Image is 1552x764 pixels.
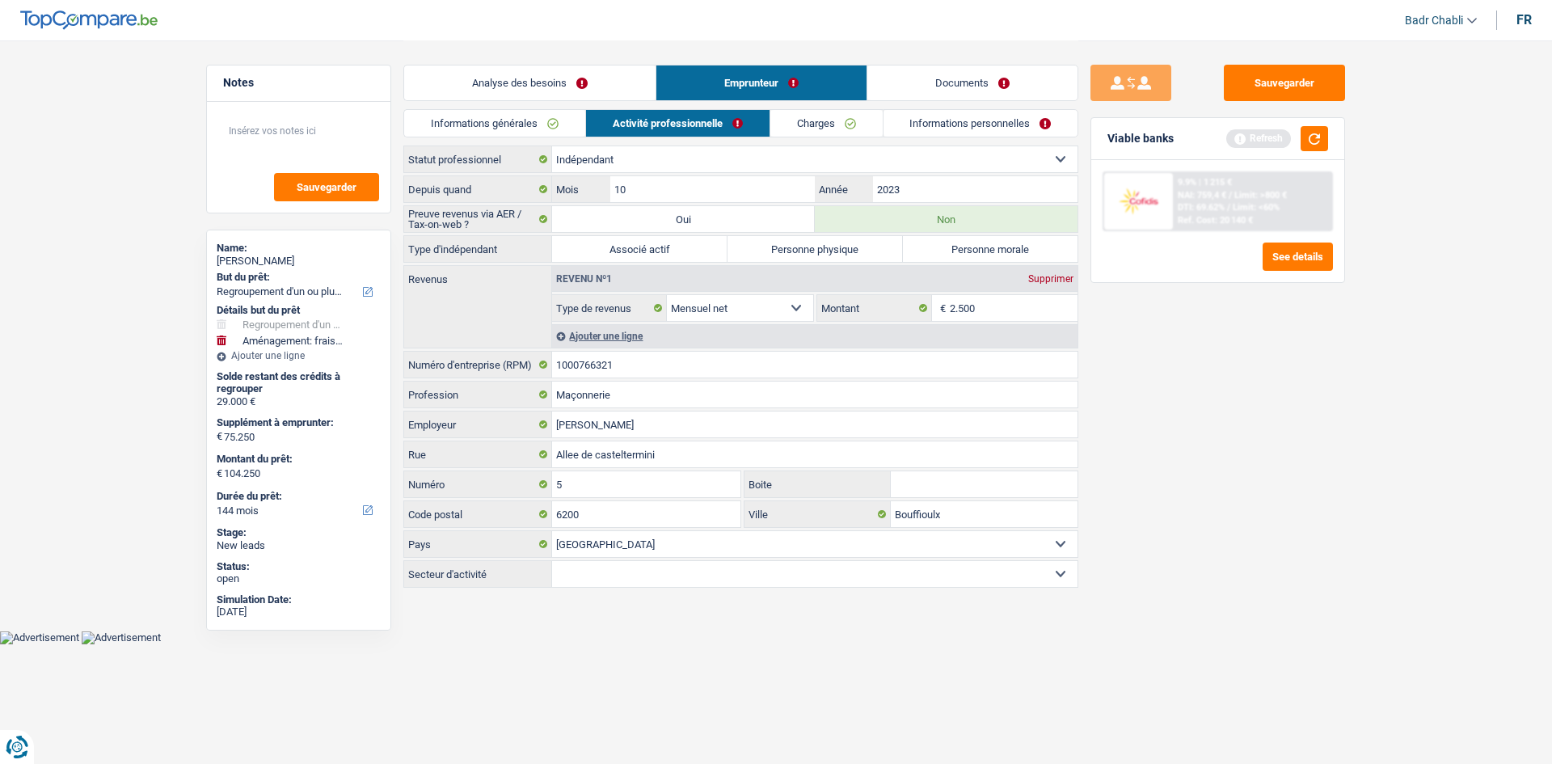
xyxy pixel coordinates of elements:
a: Emprunteur [656,65,867,100]
label: Montant du prêt: [217,453,377,466]
label: Ville [744,501,892,527]
div: [DATE] [217,606,381,618]
label: Supplément à emprunter: [217,416,377,429]
label: Numéro d'entreprise (RPM) [404,352,552,378]
div: Simulation Date: [217,593,381,606]
img: Advertisement [82,631,161,644]
span: € [217,467,222,480]
a: Activité professionnelle [586,110,770,137]
button: Sauvegarder [274,173,379,201]
span: Badr Chabli [1405,14,1463,27]
span: Sauvegarder [297,182,356,192]
div: open [217,572,381,585]
button: Sauvegarder [1224,65,1345,101]
label: Rue [404,441,552,467]
span: Limit: >800 € [1234,190,1287,200]
div: New leads [217,539,381,552]
label: Boite [744,471,892,497]
h5: Notes [223,76,374,90]
input: AAAA [873,176,1078,202]
a: Charges [770,110,883,137]
a: Informations personnelles [884,110,1078,137]
label: Employeur [404,412,552,437]
div: Revenu nº1 [552,274,616,284]
div: [PERSON_NAME] [217,255,381,268]
label: Oui [552,206,815,232]
div: Ajouter une ligne [217,350,381,361]
div: Stage: [217,526,381,539]
label: Revenus [404,266,551,285]
div: Refresh [1226,129,1291,147]
label: Preuve revenus via AER / Tax-on-web ? [404,206,552,232]
div: 29.000 € [217,395,381,408]
span: NAI: 759,4 € [1178,190,1226,200]
div: fr [1516,12,1532,27]
label: Durée du prêt: [217,490,377,503]
label: Montant [817,295,932,321]
span: € [217,430,222,443]
a: Badr Chabli [1392,7,1477,34]
label: Profession [404,382,552,407]
span: / [1227,202,1230,213]
label: Depuis quand [404,176,552,202]
label: Année [815,176,872,202]
div: 9.9% | 1 215 € [1178,177,1232,188]
img: Cofidis [1108,186,1168,216]
div: Supprimer [1024,274,1078,284]
label: Code postal [404,501,552,527]
label: Non [815,206,1078,232]
label: Secteur d'activité [404,561,552,587]
span: Limit: <60% [1233,202,1280,213]
label: But du prêt: [217,271,377,284]
span: € [932,295,950,321]
div: Name: [217,242,381,255]
button: See details [1263,243,1333,271]
label: Associé actif [552,236,727,262]
a: Documents [867,65,1078,100]
label: Mois [552,176,609,202]
div: Status: [217,560,381,573]
label: Statut professionnel [404,146,552,172]
img: TopCompare Logo [20,11,158,30]
span: DTI: 69.62% [1178,202,1225,213]
label: Numéro [404,471,552,497]
label: Type d'indépendant [404,236,552,262]
div: Viable banks [1107,132,1174,146]
a: Analyse des besoins [404,65,656,100]
div: Solde restant des crédits à regrouper [217,370,381,395]
a: Informations générales [404,110,585,137]
label: Personne physique [727,236,903,262]
label: Personne morale [903,236,1078,262]
span: / [1229,190,1232,200]
div: Ajouter une ligne [552,324,1078,348]
div: Détails but du prêt [217,304,381,317]
input: MM [610,176,815,202]
label: Pays [404,531,552,557]
div: Ref. Cost: 20 140 € [1178,215,1253,226]
label: Type de revenus [552,295,667,321]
